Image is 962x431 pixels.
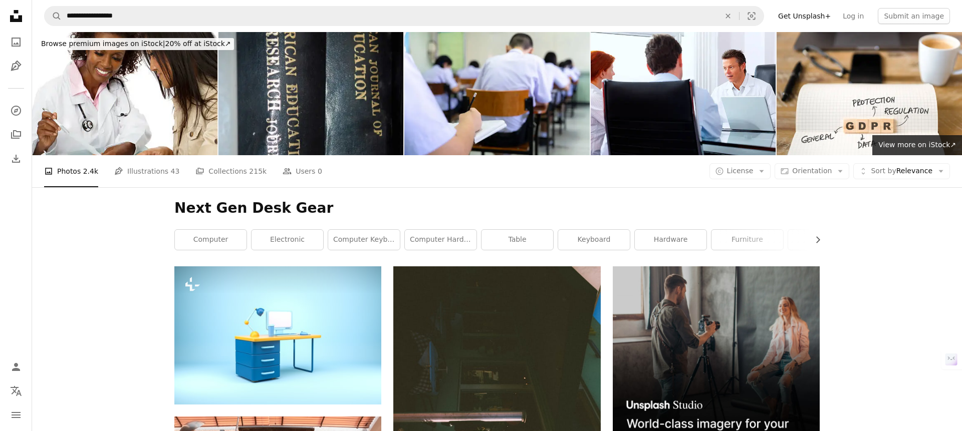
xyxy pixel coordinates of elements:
[558,230,630,250] a: keyboard
[6,357,26,377] a: Log in / Sign up
[871,166,932,176] span: Relevance
[482,230,553,250] a: table
[41,40,231,48] span: 20% off at iStock ↗
[45,7,62,26] button: Search Unsplash
[6,32,26,52] a: Photos
[174,266,381,404] img: Cartoon business work room with pc computer, table and lamp on blue background. Concept of workpl...
[6,405,26,425] button: Menu
[41,40,165,48] span: Browse premium images on iStock |
[727,167,754,175] span: License
[405,230,476,250] a: computer hardware
[809,230,820,250] button: scroll list to the right
[252,230,323,250] a: electronic
[404,32,590,155] img: Soft focus.high school or university student holding a pencil writing on a paper answer sheet sit...
[6,125,26,145] a: Collections
[792,167,832,175] span: Orientation
[174,331,381,340] a: Cartoon business work room with pc computer, table and lamp on blue background. Concept of workpl...
[195,155,267,187] a: Collections 215k
[853,163,950,179] button: Sort byRelevance
[171,166,180,177] span: 43
[175,230,247,250] a: computer
[6,381,26,401] button: Language
[878,141,956,149] span: View more on iStock ↗
[635,230,706,250] a: hardware
[328,230,400,250] a: computer keyboard
[872,135,962,155] a: View more on iStock↗
[777,32,962,155] img: Closeup on notebook over wood table background, focus on wooden blocks with letters making GDPR G...
[711,230,783,250] a: furniture
[878,8,950,24] button: Submit an image
[591,32,776,155] img: mature doctor talking to couple in a modern clinic
[717,7,739,26] button: Clear
[32,32,240,56] a: Browse premium images on iStock|20% off at iStock↗
[6,101,26,121] a: Explore
[6,149,26,169] a: Download History
[218,32,404,155] img: Books, journals are arranged in library racks
[44,6,764,26] form: Find visuals sitewide
[114,155,179,187] a: Illustrations 43
[6,56,26,76] a: Illustrations
[32,32,217,155] img: At the doctors office
[318,166,322,177] span: 0
[772,8,837,24] a: Get Unsplash+
[709,163,771,179] button: License
[775,163,849,179] button: Orientation
[740,7,764,26] button: Visual search
[174,199,820,217] h1: Next Gen Desk Gear
[283,155,322,187] a: Users 0
[249,166,267,177] span: 215k
[788,230,860,250] a: pc
[837,8,870,24] a: Log in
[393,417,600,426] a: a red umbrella sitting on top of a green table
[871,167,896,175] span: Sort by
